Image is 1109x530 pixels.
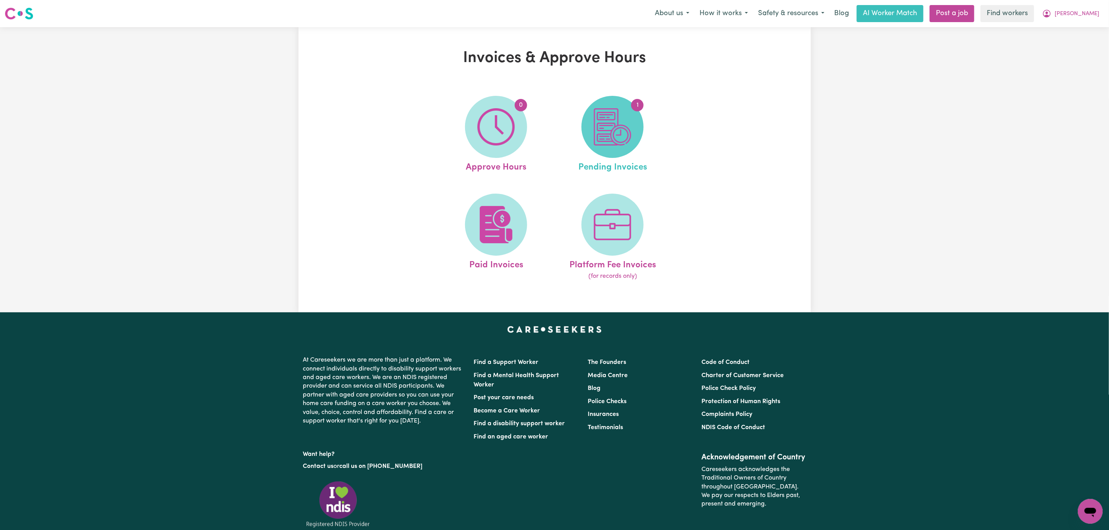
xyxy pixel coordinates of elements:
[701,398,780,405] a: Protection of Human Rights
[474,421,565,427] a: Find a disability support worker
[303,480,373,528] img: Registered NDIS provider
[340,463,423,469] a: call us on [PHONE_NUMBER]
[701,411,752,417] a: Complaints Policy
[701,359,750,365] a: Code of Conduct
[930,5,974,22] a: Post a job
[569,256,656,272] span: Platform Fee Invoices
[588,272,637,281] span: (for records only)
[588,424,623,431] a: Testimonials
[1037,5,1104,22] button: My Account
[1078,499,1103,524] iframe: Button to launch messaging window, conversation in progress
[303,447,465,459] p: Want help?
[5,7,33,21] img: Careseekers logo
[857,5,923,22] a: AI Worker Match
[474,359,539,365] a: Find a Support Worker
[650,5,694,22] button: About us
[469,256,523,272] span: Paid Invoices
[753,5,830,22] button: Safety & resources
[303,463,334,469] a: Contact us
[5,5,33,23] a: Careseekers logo
[474,408,540,414] a: Become a Care Worker
[701,385,756,391] a: Police Check Policy
[830,5,854,22] a: Blog
[557,194,668,281] a: Platform Fee Invoices(for records only)
[440,96,552,174] a: Approve Hours
[474,372,559,388] a: Find a Mental Health Support Worker
[588,359,626,365] a: The Founders
[631,99,644,111] span: 1
[466,158,526,174] span: Approve Hours
[588,385,600,391] a: Blog
[515,99,527,111] span: 0
[701,462,806,512] p: Careseekers acknowledges the Traditional Owners of Country throughout [GEOGRAPHIC_DATA]. We pay o...
[588,372,628,379] a: Media Centre
[701,453,806,462] h2: Acknowledgement of Country
[474,395,534,401] a: Post your care needs
[474,434,548,440] a: Find an aged care worker
[557,96,668,174] a: Pending Invoices
[303,353,465,428] p: At Careseekers we are more than just a platform. We connect individuals directly to disability su...
[507,326,602,333] a: Careseekers home page
[588,398,627,405] a: Police Checks
[701,424,765,431] a: NDIS Code of Conduct
[578,158,647,174] span: Pending Invoices
[694,5,753,22] button: How it works
[440,194,552,281] a: Paid Invoices
[303,459,465,474] p: or
[981,5,1034,22] a: Find workers
[588,411,619,417] a: Insurances
[389,49,721,68] h1: Invoices & Approve Hours
[1055,10,1099,18] span: [PERSON_NAME]
[701,372,784,379] a: Charter of Customer Service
